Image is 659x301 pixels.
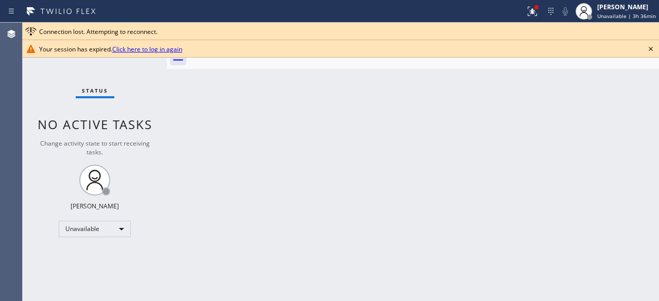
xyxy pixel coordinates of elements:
span: Unavailable | 3h 36min [597,12,656,20]
span: No active tasks [38,116,152,133]
span: Connection lost. Attempting to reconnect. [39,27,158,36]
div: Unavailable [59,221,131,237]
span: Your session has expired. [39,45,182,54]
a: Click here to log in again [112,45,182,54]
span: Change activity state to start receiving tasks. [40,139,150,156]
div: [PERSON_NAME] [71,202,119,210]
button: Mute [558,4,573,19]
span: Status [82,87,108,94]
div: [PERSON_NAME] [597,3,656,11]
